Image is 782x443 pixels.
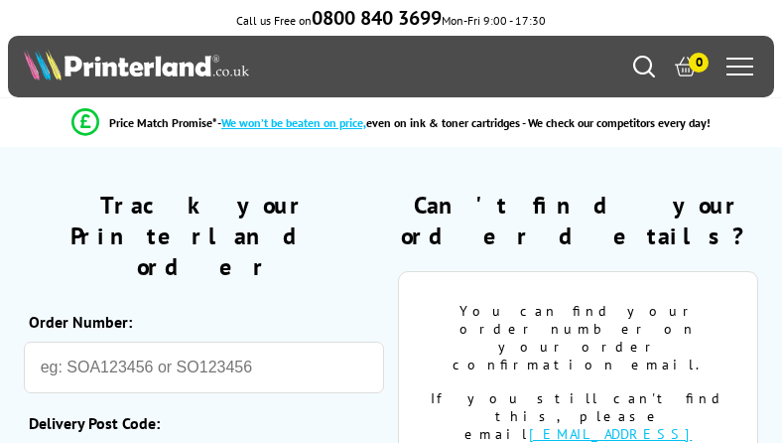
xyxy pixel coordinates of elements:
span: Price Match Promise* [109,115,217,130]
h2: Can't find your order details? [398,190,758,251]
input: eg: SOA123456 or SO123456 [24,342,384,393]
img: Printerland Logo [24,49,249,80]
label: Delivery Post Code: [29,413,374,433]
b: 0800 840 3699 [312,5,442,31]
a: 0 [675,56,697,77]
span: 0 [689,53,709,73]
span: We won’t be beaten on price, [221,115,366,130]
div: - even on ink & toner cartridges - We check our competitors every day! [217,115,711,130]
a: Printerland Logo [24,49,391,84]
a: Search [633,56,655,77]
a: 0800 840 3699 [312,13,442,28]
label: Order Number: [29,312,374,332]
h2: Track your Printerland order [24,190,384,282]
li: modal_Promise [10,105,772,140]
div: You can find your order number on your order confirmation email. [429,302,727,373]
